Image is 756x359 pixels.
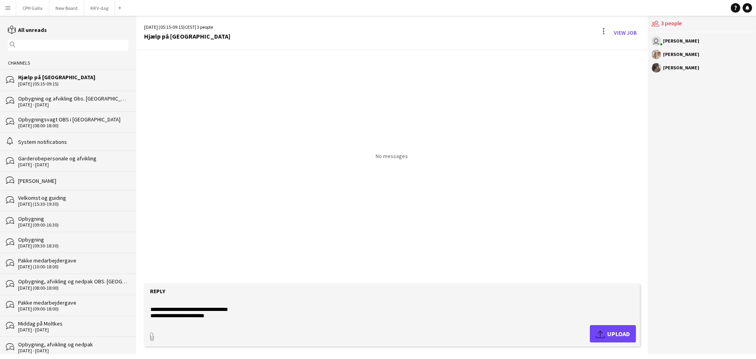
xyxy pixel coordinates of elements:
a: View Job [611,26,640,39]
div: [DATE] - [DATE] [18,327,128,333]
span: Upload [596,329,630,339]
div: [PERSON_NAME] [663,39,699,43]
label: Reply [150,288,165,295]
div: System notifications [18,138,128,145]
div: Velkomst og guiding [18,194,128,201]
div: Middag på Moltkes [18,320,128,327]
button: KR V-dag [84,0,115,16]
div: [DATE] (08:00-18:00) [18,285,128,291]
div: Opbygning og afvikling Obs. [GEOGRAPHIC_DATA] [18,95,128,102]
div: Opbygningsvagt OBS i [GEOGRAPHIC_DATA] [18,116,128,123]
button: CPH Galla [16,0,49,16]
div: Opbygning [18,215,128,222]
div: Opbygning, afvikling og nedpak [18,341,128,348]
div: [DATE] - [DATE] [18,102,128,108]
button: New Board [49,0,84,16]
div: Opbygning [18,236,128,243]
div: [DATE] - [DATE] [18,162,128,167]
p: No messages [376,153,408,160]
div: Pakke medarbejdergave [18,257,128,264]
div: [PERSON_NAME] [663,52,699,57]
div: [DATE] (10:00-18:00) [18,264,128,270]
div: [PERSON_NAME] [663,65,699,70]
span: CEST [185,24,195,30]
div: Pakke medarbejdergave [18,299,128,306]
div: [DATE] (09:00-18:00) [18,306,128,312]
div: [DATE] (15:30-19:30) [18,201,128,207]
div: Hjælp på [GEOGRAPHIC_DATA] [18,74,128,81]
div: [DATE] (05:15-09:15) [18,81,128,87]
div: Garderobepersonale og afvikling [18,155,128,162]
div: Hjælp på [GEOGRAPHIC_DATA] [144,33,230,40]
div: [DATE] (09:00-16:30) [18,222,128,228]
div: [DATE] (08:00-18:00) [18,123,128,128]
a: All unreads [8,26,47,33]
button: Upload [590,325,636,342]
div: [PERSON_NAME] [18,177,128,184]
div: [DATE] (09:30-18:30) [18,243,128,249]
div: [DATE] (05:15-09:15) | 3 people [144,24,230,31]
div: Opbygning, afvikling og nedpak OBS. [GEOGRAPHIC_DATA] [18,278,128,285]
div: [DATE] - [DATE] [18,348,128,353]
div: 3 people [652,16,755,32]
